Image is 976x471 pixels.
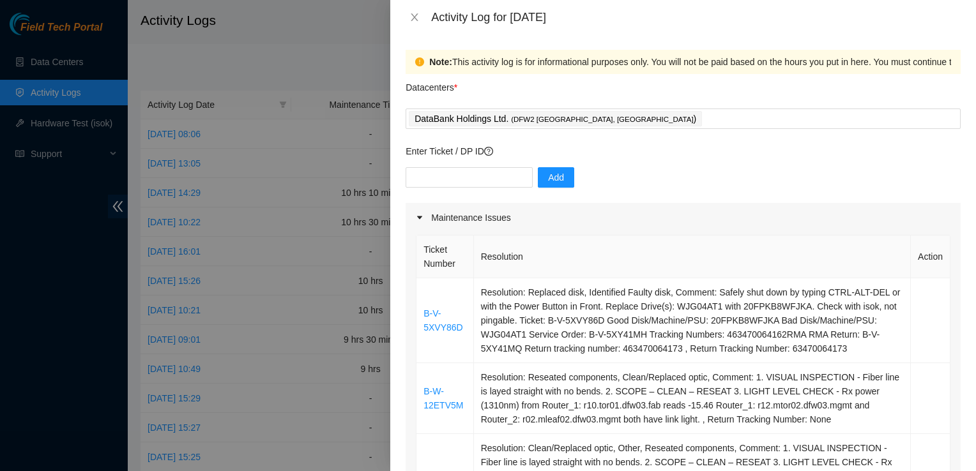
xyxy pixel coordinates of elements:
[511,116,693,123] span: ( DFW2 [GEOGRAPHIC_DATA], [GEOGRAPHIC_DATA]
[415,112,696,126] p: DataBank Holdings Ltd. )
[406,203,961,232] div: Maintenance Issues
[429,55,452,69] strong: Note:
[474,235,911,278] th: Resolution
[409,12,420,22] span: close
[423,386,463,410] a: B-W-12ETV5M
[416,235,474,278] th: Ticket Number
[415,57,424,66] span: exclamation-circle
[406,144,961,158] p: Enter Ticket / DP ID
[474,278,911,363] td: Resolution: Replaced disk, Identified Faulty disk, Comment: Safely shut down by typing CTRL-ALT-D...
[474,363,911,434] td: Resolution: Reseated components, Clean/Replaced optic, Comment: 1. VISUAL INSPECTION - Fiber line...
[423,308,462,333] a: B-V-5XVY86D
[406,11,423,24] button: Close
[548,170,564,184] span: Add
[431,10,961,24] div: Activity Log for [DATE]
[911,235,950,278] th: Action
[416,214,423,221] span: caret-right
[538,167,574,188] button: Add
[406,74,457,94] p: Datacenters
[484,147,493,156] span: question-circle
